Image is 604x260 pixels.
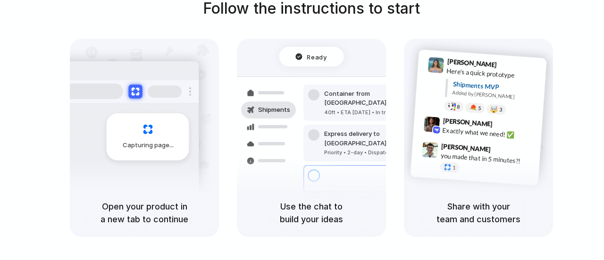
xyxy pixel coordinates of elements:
div: Shipments MVP [453,79,540,95]
div: Express delivery to [GEOGRAPHIC_DATA] [324,129,426,148]
span: 5 [478,106,481,111]
span: [PERSON_NAME] [443,116,493,129]
span: Ready [307,52,327,61]
div: 🤯 [490,106,498,113]
div: you made that in 5 minutes?! [440,151,535,167]
span: 9:47 AM [494,145,513,157]
div: Exactly what we need! ✅ [442,125,537,141]
h5: Use the chat to build your ideas [248,200,375,226]
span: 3 [499,107,503,112]
div: Here's a quick prototype [446,66,541,82]
span: 1 [453,165,456,170]
span: [PERSON_NAME] [447,56,497,70]
span: Shipments [258,105,290,115]
div: Priority • 2-day • Dispatched [324,149,426,157]
span: Capturing page [123,141,175,150]
div: 40ft • ETA [DATE] • In transit [324,109,426,117]
span: [PERSON_NAME] [441,141,491,155]
h5: Share with your team and customers [415,200,542,226]
span: 9:42 AM [495,120,515,131]
div: Added by [PERSON_NAME] [452,89,539,102]
div: Container from [GEOGRAPHIC_DATA] [324,89,426,108]
span: 9:41 AM [500,61,519,72]
span: 8 [457,104,460,109]
h5: Open your product in a new tab to continue [81,200,208,226]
